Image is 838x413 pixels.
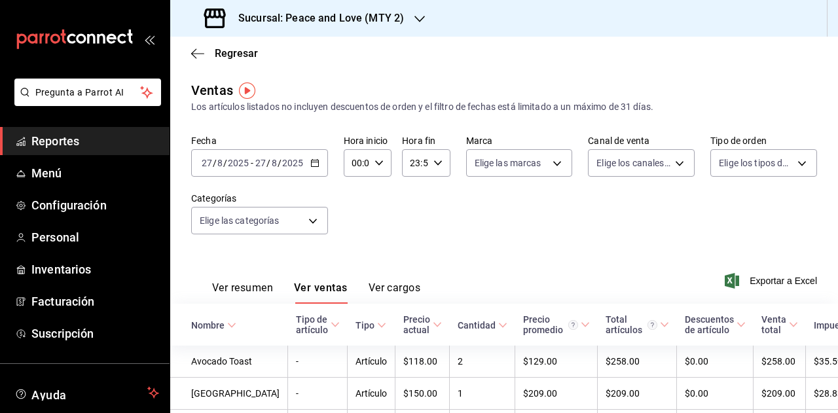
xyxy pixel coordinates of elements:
[466,136,573,145] label: Marca
[170,346,288,378] td: Avocado Toast
[266,158,270,168] span: /
[223,158,227,168] span: /
[395,346,450,378] td: $118.00
[458,320,507,331] span: Cantidad
[191,100,817,114] div: Los artículos listados no incluyen descuentos de orden y el filtro de fechas está limitado a un m...
[31,196,159,214] span: Configuración
[598,346,677,378] td: $258.00
[296,314,340,335] span: Tipo de artículo
[606,314,669,335] span: Total artículos
[596,156,670,170] span: Elige los canales de venta
[568,320,578,330] svg: Precio promedio = Total artículos / cantidad
[677,378,754,410] td: $0.00
[348,346,395,378] td: Artículo
[228,10,404,26] h3: Sucursal: Peace and Love (MTY 2)
[294,281,348,304] button: Ver ventas
[402,136,450,145] label: Hora fin
[727,273,817,289] button: Exportar a Excel
[239,82,255,99] img: Tooltip marker
[213,158,217,168] span: /
[450,378,515,410] td: 1
[754,378,806,410] td: $209.00
[191,194,328,203] label: Categorías
[515,346,598,378] td: $129.00
[170,378,288,410] td: [GEOGRAPHIC_DATA]
[296,314,328,335] div: Tipo de artículo
[523,314,578,335] div: Precio promedio
[344,136,392,145] label: Hora inicio
[355,320,374,331] div: Tipo
[458,320,496,331] div: Cantidad
[515,378,598,410] td: $209.00
[251,158,253,168] span: -
[191,47,258,60] button: Regresar
[212,281,273,304] button: Ver resumen
[761,314,798,335] span: Venta total
[710,136,817,145] label: Tipo de orden
[355,320,386,331] span: Tipo
[31,385,142,401] span: Ayuda
[685,314,746,335] span: Descuentos de artículo
[35,86,141,99] span: Pregunta a Parrot AI
[144,34,155,45] button: open_drawer_menu
[31,164,159,182] span: Menú
[369,281,421,304] button: Ver cargos
[523,314,590,335] span: Precio promedio
[719,156,793,170] span: Elige los tipos de orden
[191,136,328,145] label: Fecha
[475,156,541,170] span: Elige las marcas
[31,228,159,246] span: Personal
[395,378,450,410] td: $150.00
[31,260,159,278] span: Inventarios
[282,158,304,168] input: ----
[588,136,695,145] label: Canal de venta
[217,158,223,168] input: --
[212,281,420,304] div: navigation tabs
[31,325,159,342] span: Suscripción
[606,314,657,335] div: Total artículos
[31,132,159,150] span: Reportes
[754,346,806,378] td: $258.00
[191,81,233,100] div: Ventas
[227,158,249,168] input: ----
[201,158,213,168] input: --
[215,47,258,60] span: Regresar
[450,346,515,378] td: 2
[278,158,282,168] span: /
[31,293,159,310] span: Facturación
[255,158,266,168] input: --
[271,158,278,168] input: --
[191,320,236,331] span: Nombre
[9,95,161,109] a: Pregunta a Parrot AI
[403,314,442,335] span: Precio actual
[288,346,348,378] td: -
[288,378,348,410] td: -
[191,320,225,331] div: Nombre
[761,314,786,335] div: Venta total
[348,378,395,410] td: Artículo
[685,314,734,335] div: Descuentos de artículo
[403,314,430,335] div: Precio actual
[677,346,754,378] td: $0.00
[200,214,280,227] span: Elige las categorías
[14,79,161,106] button: Pregunta a Parrot AI
[647,320,657,330] svg: El total artículos considera cambios de precios en los artículos así como costos adicionales por ...
[598,378,677,410] td: $209.00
